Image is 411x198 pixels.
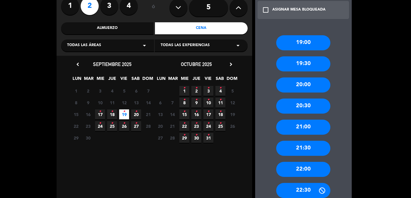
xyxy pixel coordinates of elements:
[207,83,209,93] i: •
[276,35,330,50] div: 19:00
[207,107,209,116] i: •
[207,95,209,105] i: •
[67,42,101,49] span: Todas las áreas
[107,98,117,108] span: 11
[276,162,330,177] div: 22:00
[107,86,117,96] span: 4
[135,118,137,128] i: •
[111,107,113,116] i: •
[203,86,213,96] span: 3
[143,98,153,108] span: 14
[276,120,330,135] div: 21:00
[119,86,129,96] span: 5
[119,75,129,85] span: VIE
[131,121,141,131] span: 27
[207,118,209,128] i: •
[83,121,93,131] span: 23
[195,130,197,140] i: •
[195,107,197,116] i: •
[183,83,185,93] i: •
[71,86,81,96] span: 1
[95,86,105,96] span: 3
[183,118,185,128] i: •
[168,75,178,85] span: MAR
[161,42,210,49] span: Todas las experiencias
[276,141,330,156] div: 21:30
[83,109,93,119] span: 16
[219,118,221,128] i: •
[179,109,189,119] span: 15
[143,109,153,119] span: 21
[71,98,81,108] span: 8
[131,98,141,108] span: 13
[228,61,234,68] i: chevron_right
[131,86,141,96] span: 6
[179,98,189,108] span: 8
[191,98,201,108] span: 9
[83,98,93,108] span: 9
[191,86,201,96] span: 2
[123,107,125,116] i: •
[203,75,213,85] span: VIE
[195,118,197,128] i: •
[207,130,209,140] i: •
[142,75,152,85] span: DOM
[276,56,330,71] div: 19:30
[215,75,225,85] span: SAB
[183,130,185,140] i: •
[111,118,113,128] i: •
[179,133,189,143] span: 29
[215,98,225,108] span: 11
[141,42,148,49] i: arrow_drop_down
[131,109,141,119] span: 20
[72,75,82,85] span: LUN
[107,121,117,131] span: 25
[71,121,81,131] span: 22
[107,75,117,85] span: JUE
[61,22,154,34] div: Almuerzo
[227,75,236,85] span: DOM
[93,61,131,67] span: septiembre 2025
[272,7,326,13] div: ASIGNAR MESA BLOQUEADA
[227,121,237,131] span: 26
[219,83,221,93] i: •
[99,107,101,116] i: •
[195,83,197,93] i: •
[95,98,105,108] span: 10
[155,22,248,34] div: Cena
[143,121,153,131] span: 28
[191,133,201,143] span: 30
[135,107,137,116] i: •
[219,95,221,105] i: •
[155,109,165,119] span: 13
[119,121,129,131] span: 26
[183,95,185,105] i: •
[95,109,105,119] span: 17
[195,95,197,105] i: •
[95,121,105,131] span: 24
[227,86,237,96] span: 5
[84,75,94,85] span: MAR
[215,109,225,119] span: 18
[99,118,101,128] i: •
[167,109,177,119] span: 14
[131,75,141,85] span: SAB
[179,86,189,96] span: 1
[123,118,125,128] i: •
[167,121,177,131] span: 21
[107,109,117,119] span: 18
[155,98,165,108] span: 6
[83,86,93,96] span: 2
[262,6,269,14] i: check_box_outline_blank
[119,109,129,119] span: 19
[276,99,330,114] div: 20:30
[234,42,242,49] i: arrow_drop_down
[180,75,190,85] span: MIE
[215,121,225,131] span: 25
[71,109,81,119] span: 15
[219,107,221,116] i: •
[276,77,330,93] div: 20:00
[191,75,201,85] span: JUE
[71,133,81,143] span: 29
[181,61,212,67] span: octubre 2025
